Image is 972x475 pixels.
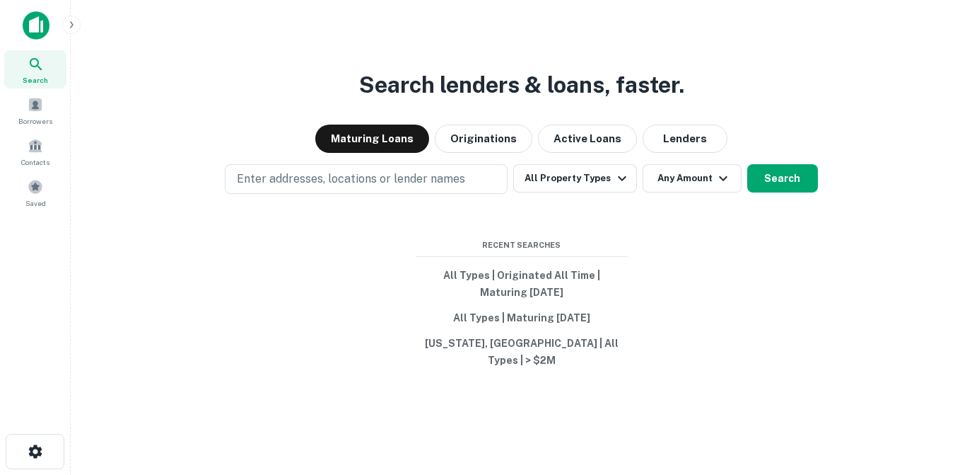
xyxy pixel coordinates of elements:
[225,164,508,194] button: Enter addresses, locations or lender names
[901,362,972,430] iframe: Chat Widget
[315,125,429,153] button: Maturing Loans
[4,50,66,88] a: Search
[513,164,636,193] button: All Property Types
[4,91,66,130] a: Borrowers
[4,173,66,212] a: Saved
[643,125,727,153] button: Lenders
[237,171,465,188] p: Enter addresses, locations or lender names
[21,156,49,168] span: Contacts
[416,331,628,373] button: [US_STATE], [GEOGRAPHIC_DATA] | All Types | > $2M
[23,74,48,86] span: Search
[4,132,66,171] a: Contacts
[416,305,628,331] button: All Types | Maturing [DATE]
[359,68,684,102] h3: Search lenders & loans, faster.
[416,239,628,251] span: Recent Searches
[18,115,52,127] span: Borrowers
[747,164,818,193] button: Search
[643,164,742,193] button: Any Amount
[538,125,637,153] button: Active Loans
[435,125,532,153] button: Originations
[416,263,628,305] button: All Types | Originated All Time | Maturing [DATE]
[23,11,49,40] img: capitalize-icon.png
[25,198,46,209] span: Saved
